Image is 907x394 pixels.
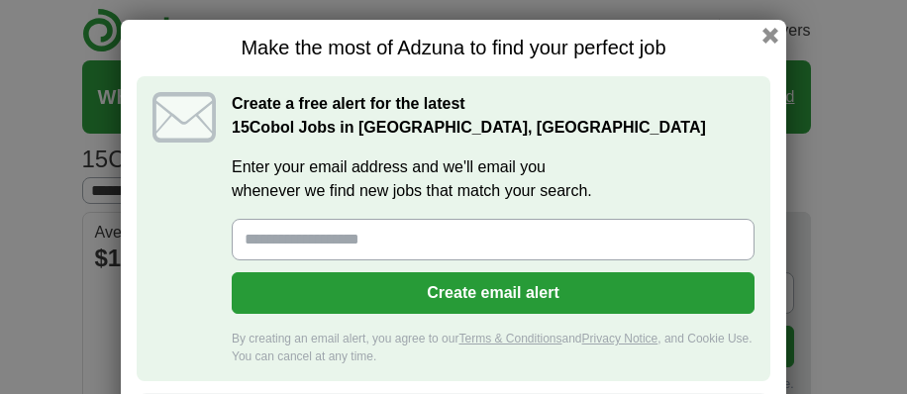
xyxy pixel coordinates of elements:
[232,119,706,136] strong: Cobol Jobs in [GEOGRAPHIC_DATA], [GEOGRAPHIC_DATA]
[137,36,770,60] h1: Make the most of Adzuna to find your perfect job
[232,116,250,140] span: 15
[232,92,755,140] h2: Create a free alert for the latest
[232,272,755,314] button: Create email alert
[232,155,755,203] label: Enter your email address and we'll email you whenever we find new jobs that match your search.
[582,332,658,345] a: Privacy Notice
[458,332,561,345] a: Terms & Conditions
[152,92,216,143] img: icon_email.svg
[232,330,755,365] div: By creating an email alert, you agree to our and , and Cookie Use. You can cancel at any time.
